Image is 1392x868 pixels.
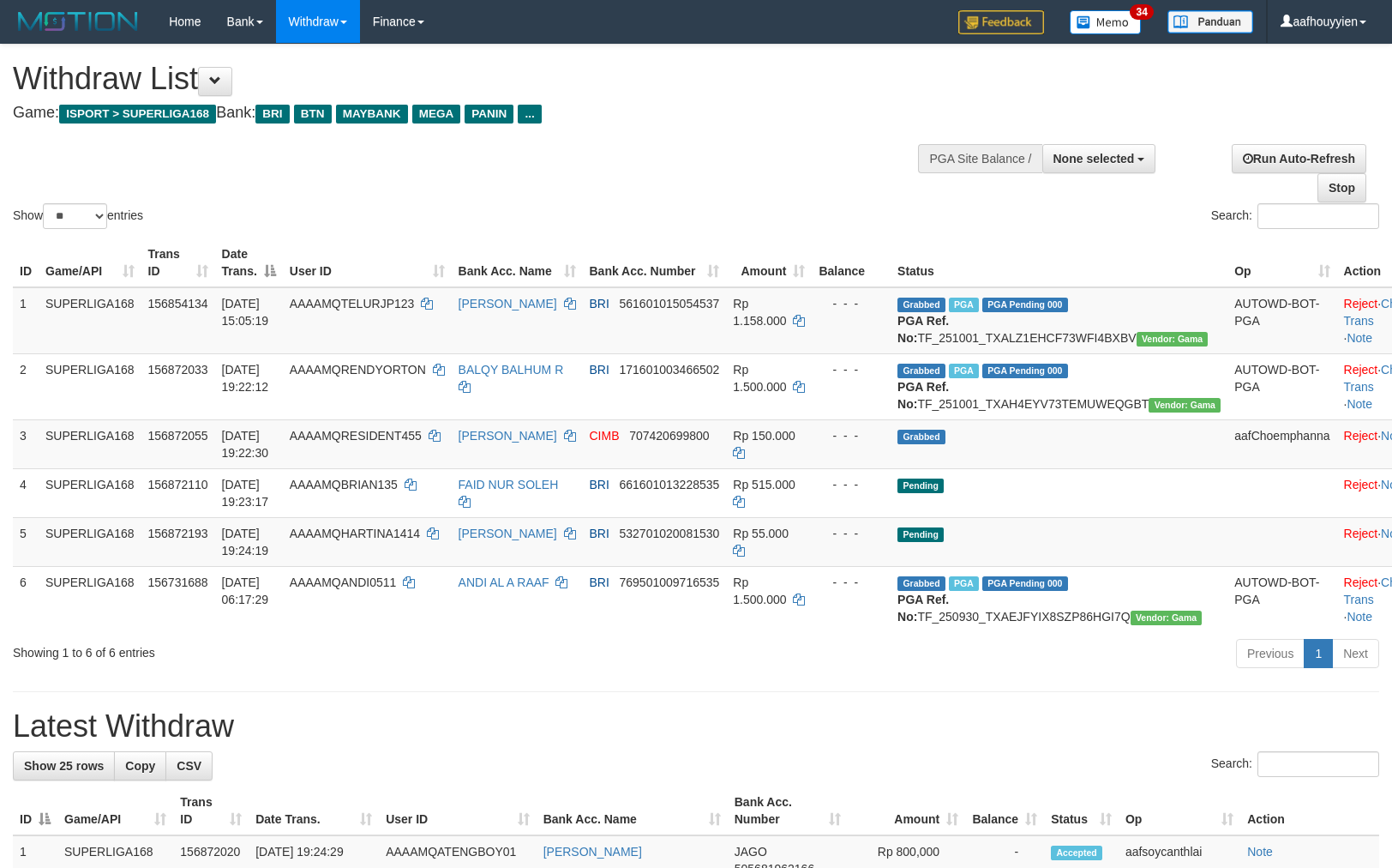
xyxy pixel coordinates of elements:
button: None selected [1042,144,1156,173]
span: Copy 561601015054537 to clipboard [620,297,720,310]
span: 156872110 [148,478,208,491]
span: Rp 1.158.000 [733,297,786,328]
td: TF_251001_TXAH4EYV73TEMUWEQGBT [891,353,1227,419]
td: 3 [13,419,39,468]
span: [DATE] 19:22:30 [222,429,269,460]
h1: Withdraw List [13,62,911,96]
th: Op: activate to sort column ascending [1119,787,1240,835]
span: AAAAMQTELURJP123 [290,297,415,310]
td: SUPERLIGA168 [39,419,141,468]
img: panduan.png [1167,10,1253,33]
div: - - - [819,476,884,493]
span: CSV [177,759,201,773]
span: AAAAMQBRIAN135 [290,478,398,491]
span: [DATE] 15:05:19 [222,297,269,328]
a: Note [1347,397,1372,411]
span: PGA Pending [982,364,1068,378]
th: Game/API: activate to sort column ascending [57,787,173,835]
span: Vendor URL: https://trx31.1velocity.biz [1131,611,1203,625]
span: MEGA [412,105,461,124]
a: Next [1332,639,1379,668]
td: 2 [13,353,39,419]
h1: Latest Withdraw [13,709,1379,744]
div: - - - [819,361,884,378]
span: None selected [1053,152,1135,166]
a: Reject [1344,297,1378,310]
input: Search: [1257,751,1379,777]
th: Balance: activate to sort column ascending [965,787,1044,835]
a: 1 [1304,639,1333,668]
span: [DATE] 19:23:17 [222,478,269,509]
select: Showentries [43,203,107,229]
span: AAAAMQRESIDENT455 [290,429,422,443]
img: Feedback.jpg [958,10,1044,34]
a: Previous [1236,639,1305,668]
span: Vendor URL: https://trx31.1velocity.biz [1149,398,1221,413]
span: BRI [255,105,289,124]
span: [DATE] 19:24:19 [222,527,269,558]
span: PGA Pending [982,298,1068,312]
span: 156872055 [148,429,208,443]
a: CSV [165,751,213,781]
a: ANDI AL A RAAF [459,576,549,589]
label: Search: [1211,203,1379,229]
th: User ID: activate to sort column ascending [379,787,537,835]
input: Search: [1257,203,1379,229]
span: BRI [590,478,609,491]
span: Copy 769501009716535 to clipboard [620,576,720,589]
span: Marked by aafsengchandara [949,364,979,378]
span: [DATE] 19:22:12 [222,363,269,394]
a: [PERSON_NAME] [459,527,557,540]
a: Stop [1317,173,1366,202]
th: Balance [812,238,891,287]
span: Copy 532701020081530 to clipboard [620,527,720,540]
th: User ID: activate to sort column ascending [283,238,452,287]
td: SUPERLIGA168 [39,287,141,354]
a: Run Auto-Refresh [1232,144,1366,173]
th: Amount: activate to sort column ascending [848,787,965,835]
span: Marked by aafsengchandara [949,298,979,312]
td: AUTOWD-BOT-PGA [1227,287,1336,354]
a: FAID NUR SOLEH [459,478,559,491]
th: Status: activate to sort column ascending [1044,787,1119,835]
span: Rp 55.000 [733,527,789,540]
th: Date Trans.: activate to sort column ascending [249,787,379,835]
a: Copy [114,751,166,781]
span: Rp 1.500.000 [733,576,786,606]
span: AAAAMQANDI0511 [290,576,397,589]
th: Bank Acc. Number: activate to sort column ascending [583,238,727,287]
div: PGA Site Balance / [918,144,1041,173]
b: PGA Ref. No: [897,593,949,624]
span: CIMB [590,429,620,443]
span: Rp 515.000 [733,478,795,491]
span: Accepted [1051,846,1102,860]
div: Showing 1 to 6 of 6 entries [13,637,567,661]
th: Bank Acc. Name: activate to sort column ascending [452,238,583,287]
label: Show entries [13,203,143,229]
td: SUPERLIGA168 [39,566,141,632]
span: BRI [590,527,609,540]
a: [PERSON_NAME] [459,429,557,443]
th: Date Trans.: activate to sort column descending [215,238,283,287]
span: ... [518,105,541,124]
span: 34 [1130,4,1153,20]
span: [DATE] 06:17:29 [222,576,269,606]
span: Pending [897,479,944,493]
span: Grabbed [897,298,945,312]
span: PANIN [465,105,513,124]
span: Copy 171601003466502 to clipboard [620,363,720,377]
a: Reject [1344,478,1378,491]
span: Pending [897,527,944,542]
a: Note [1347,610,1372,624]
a: [PERSON_NAME] [543,845,642,859]
span: MAYBANK [336,105,408,124]
th: Trans ID: activate to sort column ascending [173,787,249,835]
td: SUPERLIGA168 [39,353,141,419]
th: Amount: activate to sort column ascending [726,238,812,287]
b: PGA Ref. No: [897,314,949,345]
th: ID [13,238,39,287]
span: 156731688 [148,576,208,589]
span: Marked by aafromsomean [949,576,979,591]
a: Reject [1344,363,1378,377]
a: Reject [1344,429,1378,443]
